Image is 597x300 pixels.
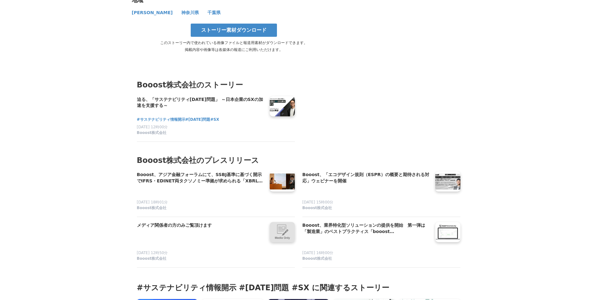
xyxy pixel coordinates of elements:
a: Booost株式会社 [137,205,265,212]
h3: Booost株式会社のストーリー [137,79,460,91]
a: 神奈川県 [181,11,200,15]
a: #SX [210,117,219,123]
h4: メディア関係者の方のみご覧頂けます [137,222,265,229]
a: #サステナビリティ情報開示 [137,117,185,123]
h3: #サステナビリティ情報開示 #[DATE]問題 #SX に関連するストーリー [137,283,460,293]
a: #[DATE]問題 [185,117,211,123]
a: 千葉県 [207,11,221,15]
span: Booost株式会社 [137,205,167,211]
span: 神奈川県 [181,10,199,15]
span: [DATE] 12時00分 [137,125,168,129]
a: メディア関係者の方のみご覧頂けます [137,222,265,235]
span: Booost株式会社 [137,256,167,261]
a: Booost、アジア金融フォーラムにて、SSBJ基準に基づく開示でIFRS・EDINET両タクソノミー準拠が求められる「XBRL」の活用について発表 [137,171,265,185]
h4: Booost、「エコデザイン規則（ESPR）の概要と期待される対応」ウェビナーを開催 [302,171,430,184]
a: ストーリー素材ダウンロード [191,24,277,37]
span: [DATE] 18時01分 [137,200,168,204]
h2: Booost株式会社のプレスリリース [137,154,460,166]
span: [DATE] 16時00分 [302,251,334,255]
span: Booost株式会社 [302,205,332,211]
a: Booost株式会社 [137,256,265,262]
span: Booost株式会社 [137,130,167,136]
a: 迫る、「サステナビリティ[DATE]問題」 ～日本企業のSXの加速を支援する～ [137,96,265,109]
a: Booost株式会社 [302,205,430,212]
a: Booost、業界特化型ソリューションの提供を開始 第一弾は「製造業」のベストプラクティス「booost Manufacturing」 [302,222,430,235]
p: このストーリー内で使われている画像ファイルと報道用素材がダウンロードできます。 掲載内容や画像等は各媒体の報道にご利用いただけます。 [132,39,336,53]
span: [DATE] 12時50分 [137,251,168,255]
a: Booost株式会社 [302,256,430,262]
a: Booost株式会社 [137,130,265,136]
span: 千葉県 [207,10,221,15]
a: [PERSON_NAME] [132,11,174,15]
h4: Booost、アジア金融フォーラムにて、SSBJ基準に基づく開示でIFRS・EDINET両タクソノミー準拠が求められる「XBRL」の活用について発表 [137,171,265,184]
h4: 迫る、「サステナビリティ[DATE]問題」 ～日本企業のSXの加速を支援する～ [137,96,265,109]
a: Booost、「エコデザイン規則（ESPR）の概要と期待される対応」ウェビナーを開催 [302,171,430,185]
span: Booost株式会社 [302,256,332,261]
span: [PERSON_NAME] [132,10,173,15]
span: [DATE] 15時00分 [302,200,334,204]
